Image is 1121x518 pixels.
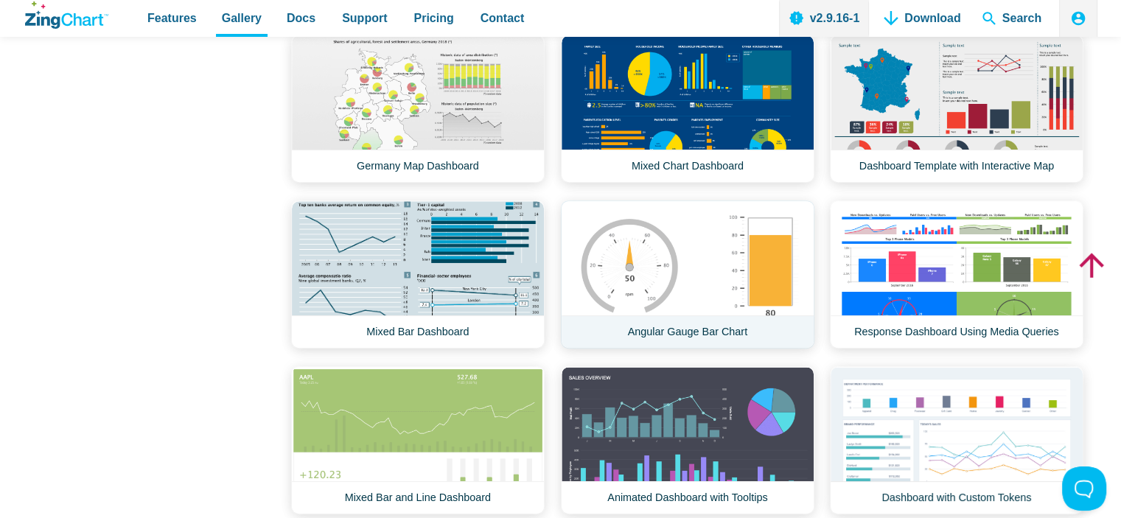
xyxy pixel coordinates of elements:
[287,8,315,28] span: Docs
[147,8,197,28] span: Features
[561,366,814,514] a: Animated Dashboard with Tooltips
[830,366,1083,514] a: Dashboard with Custom Tokens
[1062,466,1106,511] iframe: Toggle Customer Support
[25,1,108,29] a: ZingChart Logo. Click to return to the homepage
[561,200,814,349] a: Angular Gauge Bar Chart
[481,8,525,28] span: Contact
[222,8,262,28] span: Gallery
[561,35,814,183] a: Mixed Chart Dashboard
[342,8,387,28] span: Support
[413,8,453,28] span: Pricing
[291,366,545,514] a: Mixed Bar and Line Dashboard
[830,35,1083,183] a: Dashboard Template with Interactive Map
[291,200,545,349] a: Mixed Bar Dashboard
[830,200,1083,349] a: Response Dashboard Using Media Queries
[291,35,545,183] a: Germany Map Dashboard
